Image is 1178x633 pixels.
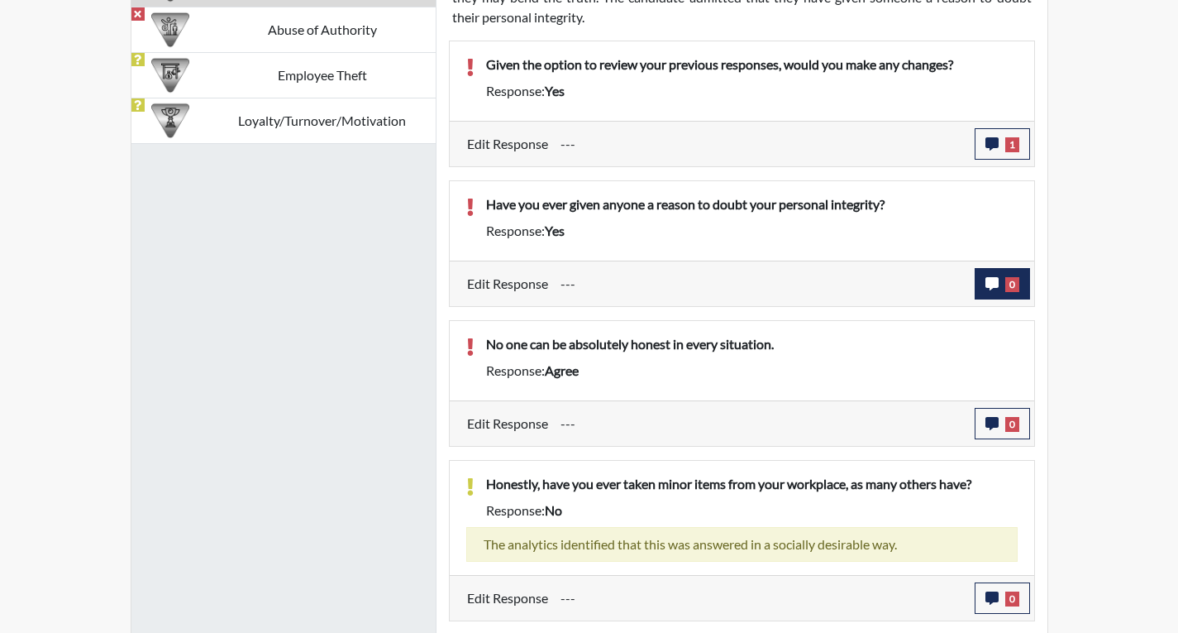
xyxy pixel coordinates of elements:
span: 0 [1005,592,1019,607]
div: Response: [474,361,1030,381]
img: CATEGORY%20ICON-01.94e51fac.png [151,11,189,49]
button: 0 [975,408,1030,439]
span: 0 [1005,417,1019,432]
div: Update the test taker's response, the change might impact the score [548,128,975,160]
img: CATEGORY%20ICON-07.58b65e52.png [151,56,189,94]
div: Response: [474,221,1030,241]
div: The analytics identified that this was answered in a socially desirable way. [466,527,1018,562]
p: Honestly, have you ever taken minor items from your workplace, as many others have? [486,474,1018,494]
span: 0 [1005,277,1019,292]
div: Update the test taker's response, the change might impact the score [548,268,975,300]
button: 0 [975,583,1030,614]
span: no [545,502,562,518]
div: Response: [474,501,1030,520]
div: Response: [474,81,1030,101]
img: CATEGORY%20ICON-17.40ef8247.png [151,102,189,140]
div: Update the test taker's response, the change might impact the score [548,583,975,614]
span: agree [545,362,579,378]
label: Edit Response [467,408,548,439]
button: 0 [975,268,1030,300]
p: Have you ever given anyone a reason to doubt your personal integrity? [486,194,1018,214]
p: No one can be absolutely honest in every situation. [486,334,1018,354]
td: Employee Theft [209,52,436,98]
label: Edit Response [467,268,548,300]
td: Loyalty/Turnover/Motivation [209,98,436,143]
span: yes [545,83,565,98]
div: Update the test taker's response, the change might impact the score [548,408,975,439]
button: 1 [975,128,1030,160]
label: Edit Response [467,128,548,160]
span: 1 [1005,137,1019,152]
span: yes [545,223,565,238]
label: Edit Response [467,583,548,614]
td: Abuse of Authority [209,7,436,52]
p: Given the option to review your previous responses, would you make any changes? [486,55,1018,74]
